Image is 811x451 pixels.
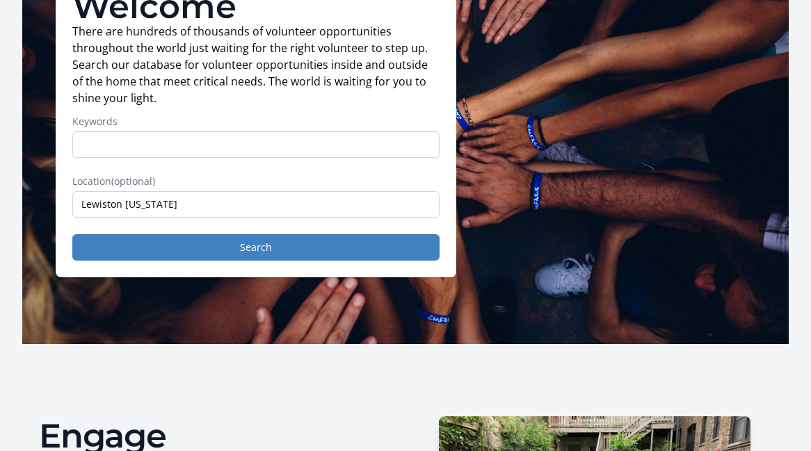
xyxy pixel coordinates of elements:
span: (optional) [111,174,155,188]
label: Location [72,174,440,188]
label: Keywords [72,115,440,129]
p: There are hundreds of thousands of volunteer opportunities throughout the world just waiting for ... [72,23,440,106]
input: Enter a location [72,191,440,218]
button: Search [72,234,440,261]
